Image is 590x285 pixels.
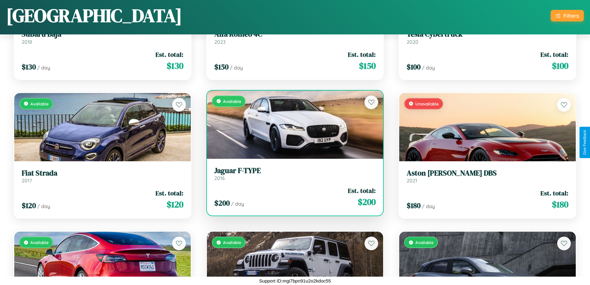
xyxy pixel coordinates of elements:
[552,60,568,72] span: $ 100
[167,198,183,211] span: $ 120
[583,130,587,155] div: Give Feedback
[348,50,376,59] span: Est. total:
[6,3,182,28] h1: [GEOGRAPHIC_DATA]
[22,169,183,184] a: Fiat Strada2017
[214,62,229,72] span: $ 150
[155,189,183,198] span: Est. total:
[407,30,568,45] a: Tesla Cybertruck2020
[415,101,439,106] span: Unavailable
[259,277,331,285] p: Support ID: mgi7bpn91u2o2kdoc55
[359,60,376,72] span: $ 150
[214,166,376,175] h3: Jaguar F-TYPE
[407,169,568,184] a: Aston [PERSON_NAME] DBS2021
[407,177,417,184] span: 2021
[22,169,183,178] h3: Fiat Strada
[22,177,32,184] span: 2017
[223,240,241,245] span: Available
[30,101,49,106] span: Available
[407,62,421,72] span: $ 100
[22,62,36,72] span: $ 130
[422,65,435,71] span: / day
[231,201,244,207] span: / day
[22,30,183,45] a: Subaru Baja2018
[214,30,376,45] a: Alfa Romeo 4C2023
[407,200,421,211] span: $ 180
[214,198,230,208] span: $ 200
[214,39,225,45] span: 2023
[37,203,50,209] span: / day
[348,186,376,195] span: Est. total:
[540,189,568,198] span: Est. total:
[22,30,183,39] h3: Subaru Baja
[563,12,579,19] div: Filters
[30,240,49,245] span: Available
[552,198,568,211] span: $ 180
[22,200,36,211] span: $ 120
[22,39,32,45] span: 2018
[230,65,243,71] span: / day
[415,240,434,245] span: Available
[167,60,183,72] span: $ 130
[551,10,584,21] button: Filters
[422,203,435,209] span: / day
[155,50,183,59] span: Est. total:
[223,99,241,104] span: Available
[37,65,50,71] span: / day
[214,166,376,181] a: Jaguar F-TYPE2016
[407,39,418,45] span: 2020
[214,175,225,181] span: 2016
[358,196,376,208] span: $ 200
[214,30,376,39] h3: Alfa Romeo 4C
[407,30,568,39] h3: Tesla Cybertruck
[407,169,568,178] h3: Aston [PERSON_NAME] DBS
[540,50,568,59] span: Est. total:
